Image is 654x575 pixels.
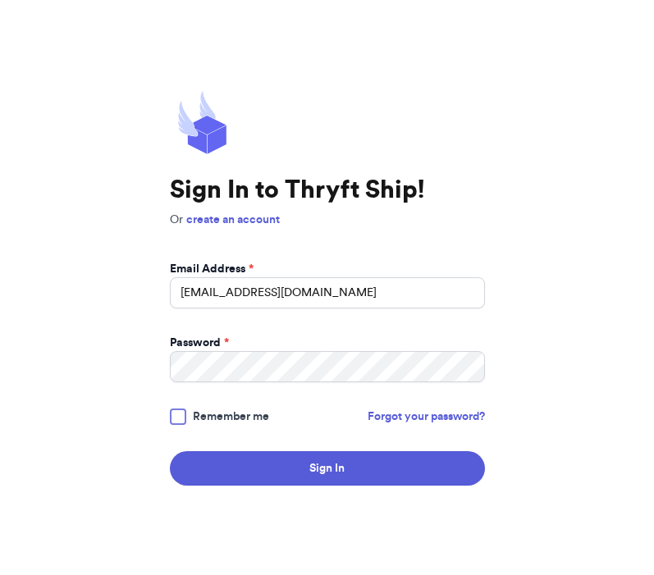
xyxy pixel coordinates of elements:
[170,212,485,228] p: Or
[170,261,254,277] label: Email Address
[186,214,280,226] a: create an account
[193,408,269,425] span: Remember me
[170,176,485,205] h1: Sign In to Thryft Ship!
[368,408,485,425] a: Forgot your password?
[170,335,229,351] label: Password
[170,451,485,486] button: Sign In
